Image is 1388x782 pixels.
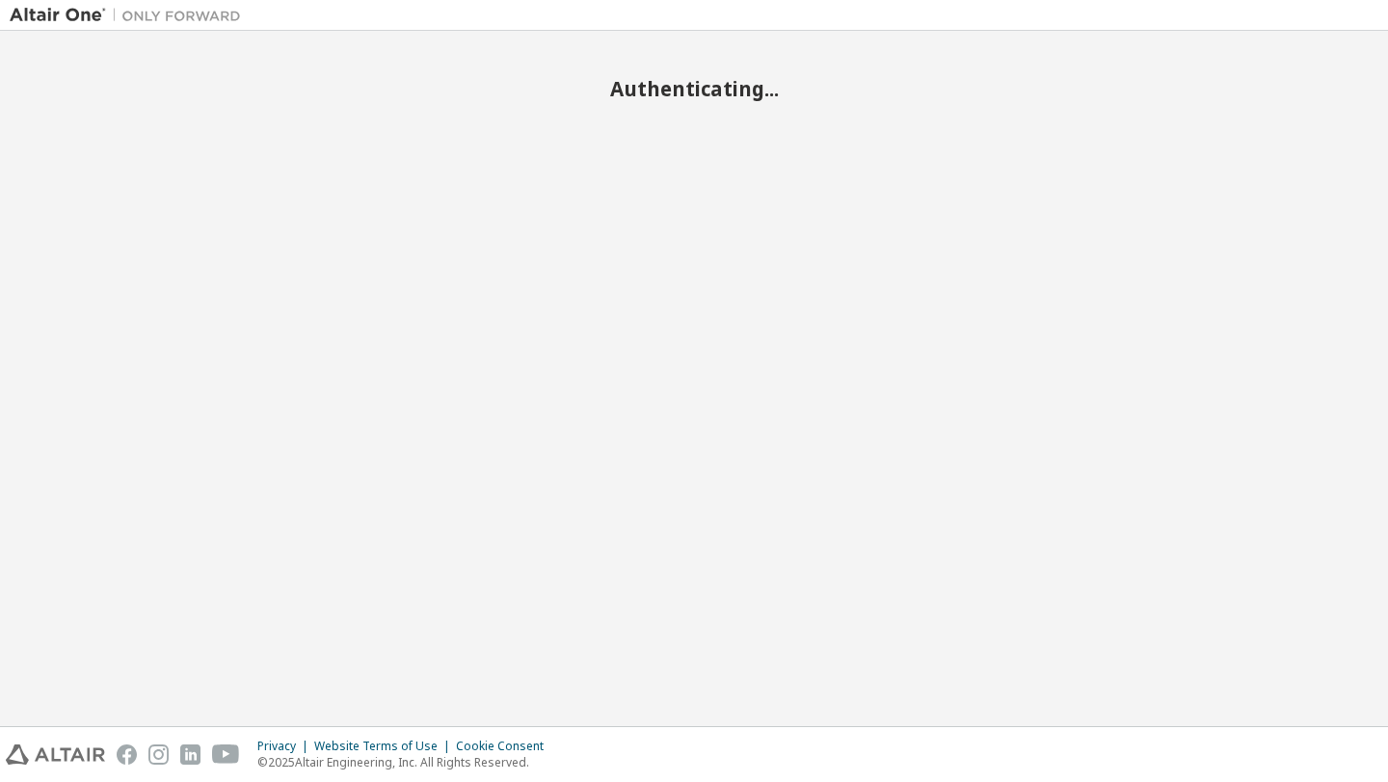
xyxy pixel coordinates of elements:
img: facebook.svg [117,744,137,765]
div: Privacy [257,739,314,754]
div: Cookie Consent [456,739,555,754]
p: © 2025 Altair Engineering, Inc. All Rights Reserved. [257,754,555,770]
img: youtube.svg [212,744,240,765]
div: Website Terms of Use [314,739,456,754]
img: linkedin.svg [180,744,200,765]
img: altair_logo.svg [6,744,105,765]
img: instagram.svg [148,744,169,765]
img: Altair One [10,6,251,25]
h2: Authenticating... [10,76,1378,101]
